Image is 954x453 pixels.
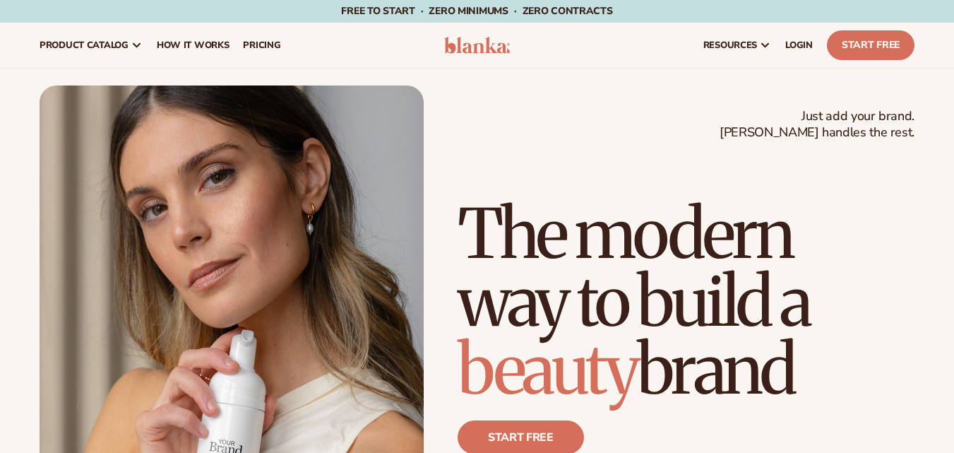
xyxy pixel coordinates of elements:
[40,40,129,51] span: product catalog
[444,37,511,54] img: logo
[703,40,757,51] span: resources
[778,23,820,68] a: LOGIN
[157,40,229,51] span: How It Works
[243,40,280,51] span: pricing
[720,108,914,141] span: Just add your brand. [PERSON_NAME] handles the rest.
[32,23,150,68] a: product catalog
[236,23,287,68] a: pricing
[785,40,813,51] span: LOGIN
[827,30,914,60] a: Start Free
[696,23,778,68] a: resources
[150,23,237,68] a: How It Works
[458,327,637,412] span: beauty
[341,4,612,18] span: Free to start · ZERO minimums · ZERO contracts
[458,200,914,404] h1: The modern way to build a brand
